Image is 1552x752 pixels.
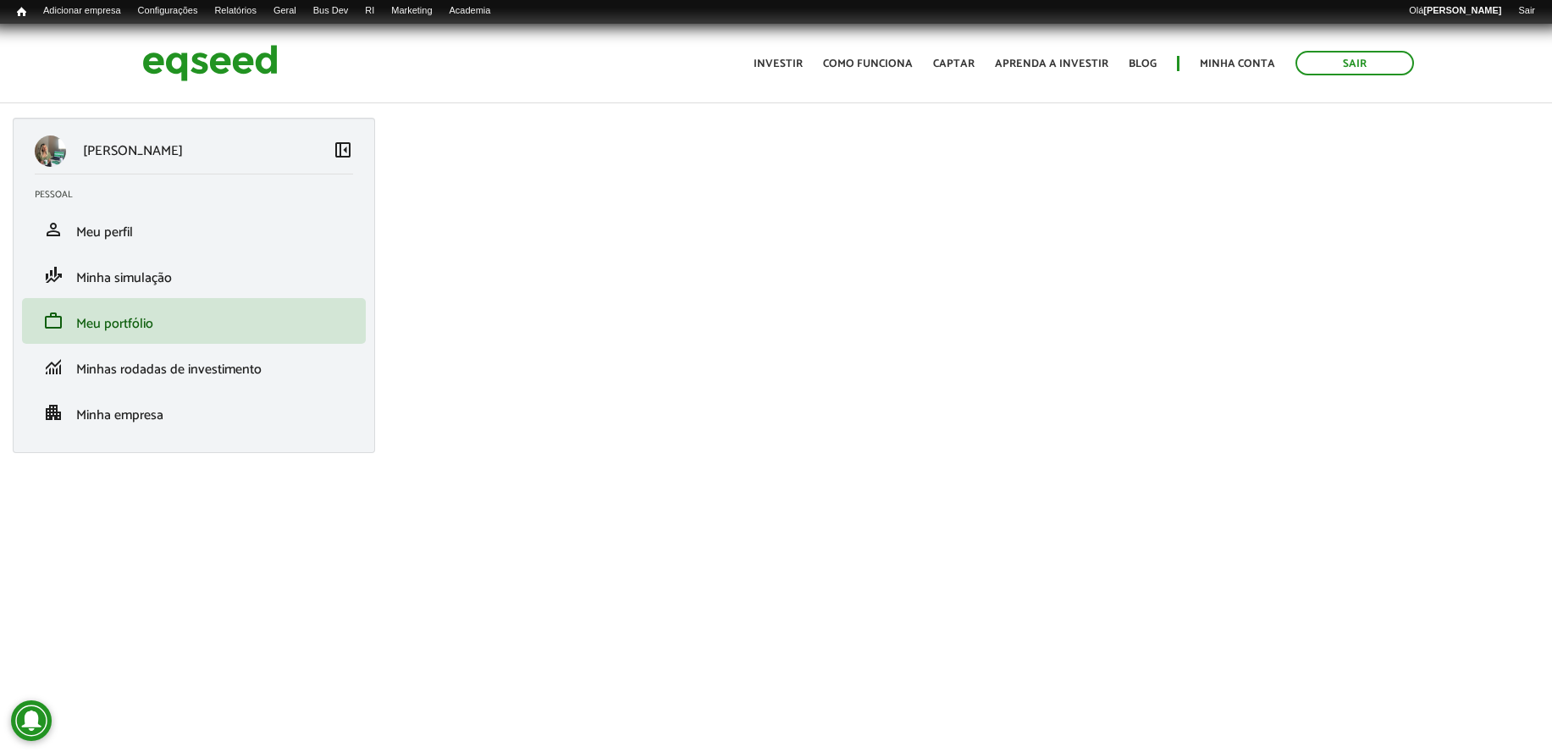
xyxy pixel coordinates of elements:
[76,221,133,244] span: Meu perfil
[35,311,353,331] a: workMeu portfólio
[1295,51,1414,75] a: Sair
[35,4,130,18] a: Adicionar empresa
[35,357,353,377] a: monitoringMinhas rodadas de investimento
[43,357,64,377] span: monitoring
[1129,58,1157,69] a: Blog
[35,265,353,285] a: finance_modeMinha simulação
[35,219,353,240] a: personMeu perfil
[43,219,64,240] span: person
[43,311,64,331] span: work
[76,267,172,290] span: Minha simulação
[995,58,1108,69] a: Aprenda a investir
[933,58,975,69] a: Captar
[76,404,163,427] span: Minha empresa
[383,4,440,18] a: Marketing
[1423,5,1501,15] strong: [PERSON_NAME]
[83,143,183,159] p: [PERSON_NAME]
[22,207,366,252] li: Meu perfil
[130,4,207,18] a: Configurações
[22,252,366,298] li: Minha simulação
[356,4,383,18] a: RI
[22,298,366,344] li: Meu portfólio
[265,4,305,18] a: Geral
[76,358,262,381] span: Minhas rodadas de investimento
[754,58,803,69] a: Investir
[142,41,278,86] img: EqSeed
[22,390,366,435] li: Minha empresa
[35,190,366,200] h2: Pessoal
[333,140,353,160] span: left_panel_close
[35,402,353,423] a: apartmentMinha empresa
[206,4,264,18] a: Relatórios
[76,312,153,335] span: Meu portfólio
[8,4,35,20] a: Início
[43,265,64,285] span: finance_mode
[17,6,26,18] span: Início
[1510,4,1544,18] a: Sair
[441,4,500,18] a: Academia
[333,140,353,163] a: Colapsar menu
[22,344,366,390] li: Minhas rodadas de investimento
[1400,4,1510,18] a: Olá[PERSON_NAME]
[823,58,913,69] a: Como funciona
[305,4,357,18] a: Bus Dev
[43,402,64,423] span: apartment
[1200,58,1275,69] a: Minha conta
